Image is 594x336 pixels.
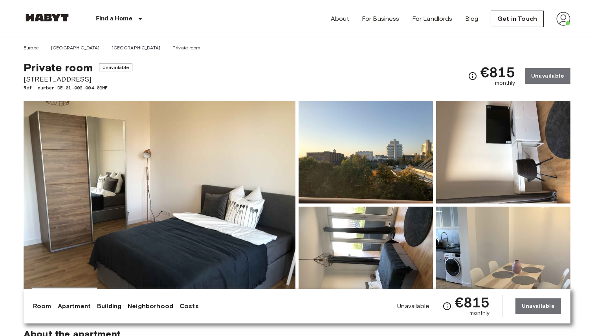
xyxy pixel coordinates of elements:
[468,71,477,81] svg: Check cost overview for full price breakdown. Please note that discounts apply to new joiners onl...
[331,14,349,24] a: About
[455,295,490,309] span: €815
[465,14,478,24] a: Blog
[33,301,51,311] a: Room
[436,101,570,203] img: Picture of unit DE-01-002-004-03HF
[128,301,173,311] a: Neighborhood
[397,302,429,311] span: Unavailable
[24,44,39,51] a: Europe
[299,101,433,203] img: Picture of unit DE-01-002-004-03HF
[172,44,200,51] a: Private room
[442,301,452,311] svg: Check cost overview for full price breakdown. Please note that discounts apply to new joiners onl...
[31,287,97,302] button: Show all photos
[556,12,570,26] img: avatar
[51,44,100,51] a: [GEOGRAPHIC_DATA]
[24,101,295,309] img: Marketing picture of unit DE-01-002-004-03HF
[436,207,570,309] img: Picture of unit DE-01-002-004-03HF
[58,301,91,311] a: Apartment
[299,207,433,309] img: Picture of unit DE-01-002-004-03HF
[24,74,132,84] span: [STREET_ADDRESS]
[24,84,132,91] span: Ref. number DE-01-002-004-03HF
[96,14,132,24] p: Find a Home
[480,65,515,79] span: €815
[180,301,199,311] a: Costs
[412,14,453,24] a: For Landlords
[112,44,160,51] a: [GEOGRAPHIC_DATA]
[491,11,544,27] a: Get in Touch
[362,14,400,24] a: For Business
[99,64,133,71] span: Unavailable
[97,301,121,311] a: Building
[24,14,71,22] img: Habyt
[495,79,515,87] span: monthly
[24,61,93,74] span: Private room
[469,309,490,317] span: monthly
